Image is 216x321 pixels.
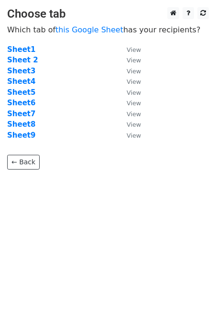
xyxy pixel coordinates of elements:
a: View [117,77,141,86]
a: Sheet1 [7,45,35,54]
a: Sheet7 [7,110,35,118]
a: Sheet9 [7,131,35,140]
a: ← Back [7,155,40,170]
a: View [117,110,141,118]
a: View [117,120,141,129]
a: Sheet4 [7,77,35,86]
a: Sheet6 [7,99,35,107]
small: View [127,46,141,53]
small: View [127,132,141,139]
a: Sheet8 [7,120,35,129]
small: View [127,89,141,96]
a: View [117,56,141,64]
a: View [117,88,141,97]
a: View [117,67,141,75]
a: this Google Sheet [55,25,123,34]
small: View [127,100,141,107]
small: View [127,68,141,75]
a: Sheet5 [7,88,35,97]
a: View [117,131,141,140]
small: View [127,57,141,64]
a: View [117,45,141,54]
a: View [117,99,141,107]
small: View [127,78,141,85]
small: View [127,121,141,128]
small: View [127,110,141,118]
a: Sheet3 [7,67,35,75]
h3: Choose tab [7,7,209,21]
p: Which tab of has your recipients? [7,25,209,35]
a: Sheet 2 [7,56,38,64]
